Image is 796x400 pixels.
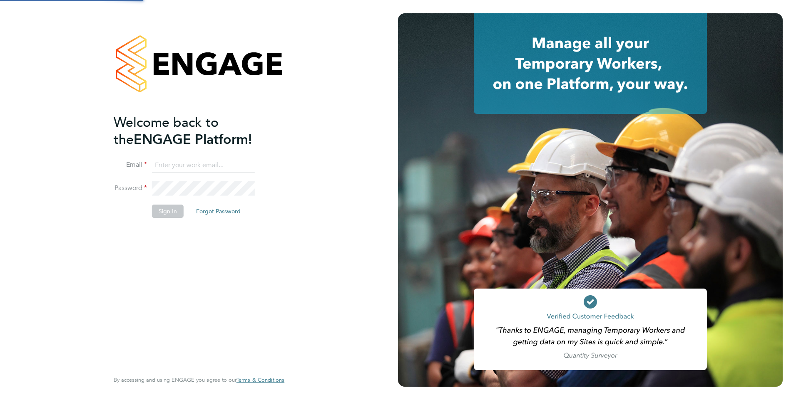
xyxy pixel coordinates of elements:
label: Email [114,160,147,169]
a: Terms & Conditions [236,377,284,383]
h2: ENGAGE Platform! [114,114,276,148]
button: Forgot Password [189,205,247,218]
label: Password [114,184,147,193]
button: Sign In [152,205,184,218]
input: Enter your work email... [152,158,255,173]
span: Welcome back to the [114,114,219,148]
span: By accessing and using ENGAGE you agree to our [114,376,284,383]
